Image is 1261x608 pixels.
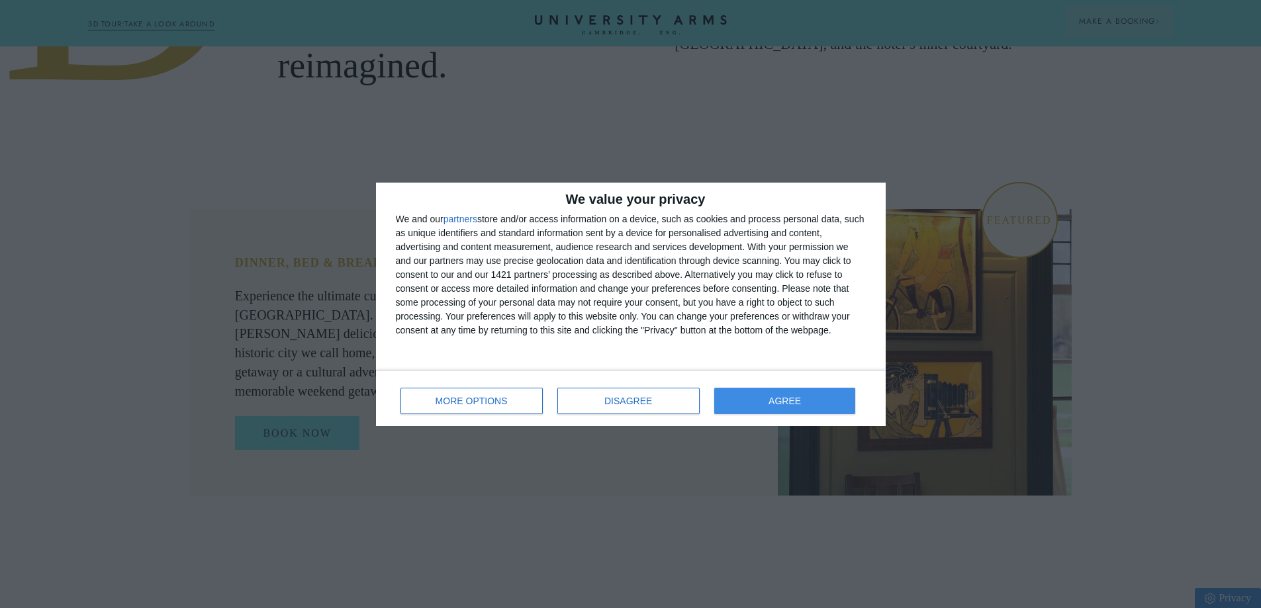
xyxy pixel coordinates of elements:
span: DISAGREE [604,396,652,406]
span: AGREE [769,396,801,406]
div: qc-cmp2-ui [376,183,886,426]
div: We and our store and/or access information on a device, such as cookies and process personal data... [396,212,866,337]
button: partners [444,214,477,224]
button: MORE OPTIONS [400,388,543,414]
h2: We value your privacy [396,193,866,206]
button: DISAGREE [557,388,700,414]
button: AGREE [714,388,856,414]
span: MORE OPTIONS [436,396,508,406]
